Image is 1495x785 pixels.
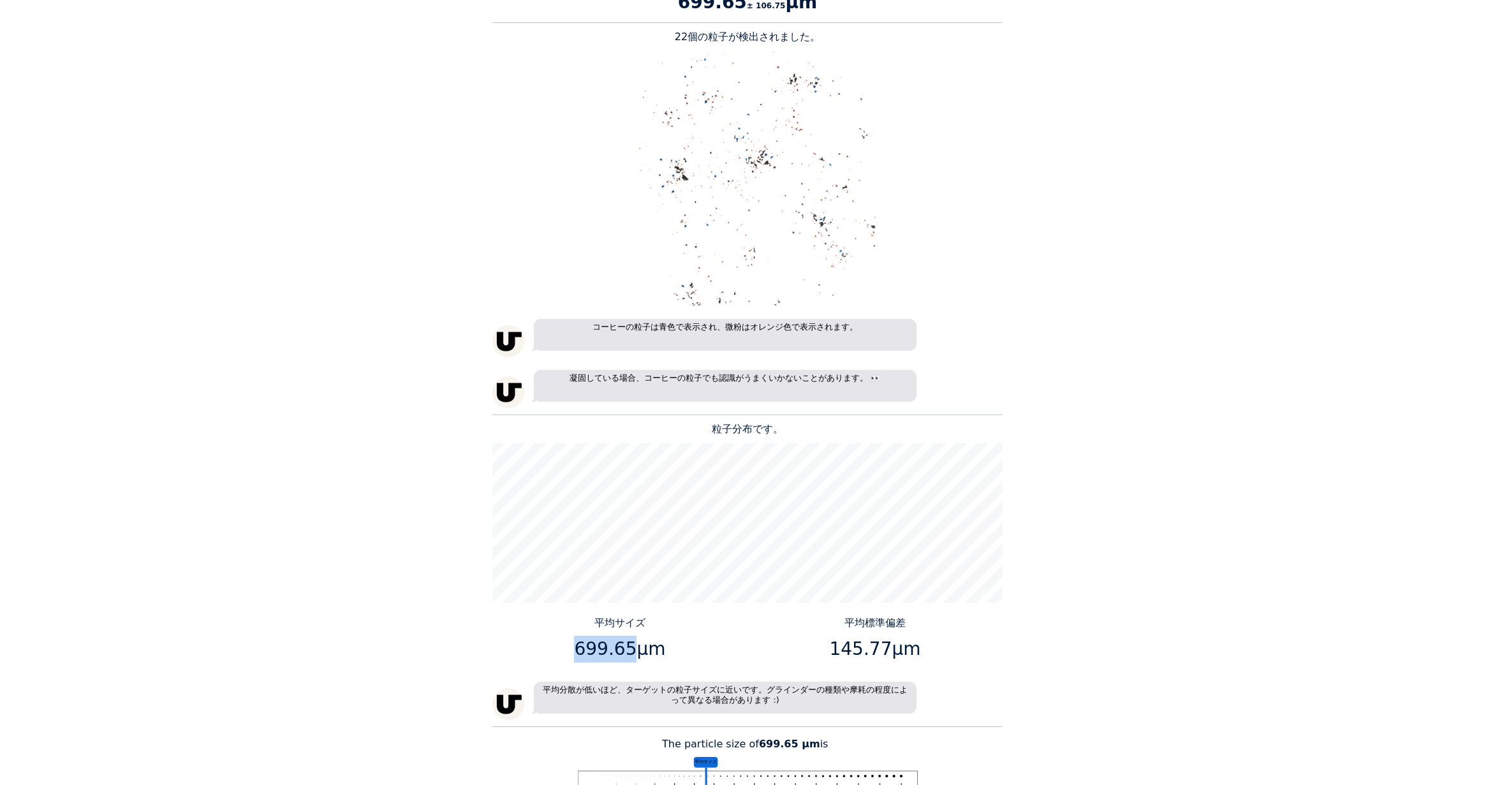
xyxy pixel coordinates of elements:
[534,370,917,402] p: 凝固している場合、コーヒーの粒子でも認識がうまくいかないことがあります。 👀
[534,682,917,714] p: 平均分散が低いほど、ターゲットの粒子サイズに近いです。グラインダーの種類や摩耗の程度によって異なる場合があります :)
[747,1,786,10] span: ± 106.75
[753,636,998,663] p: 145.77μm
[534,319,917,351] p: コーヒーの粒子は青色で表示され、微粉はオレンジ色で表示されます。
[492,422,1003,437] p: 粒子分布です。
[753,615,998,631] p: 平均標準偏差
[492,29,1003,45] p: 22個の粒子が検出されました。
[497,636,743,663] p: 699.65μm
[759,738,820,750] b: 699.65 μm
[620,51,875,306] img: alt
[497,615,743,631] p: 平均サイズ
[492,376,524,408] img: unspecialty-logo
[492,325,524,357] img: unspecialty-logo
[492,688,524,720] img: unspecialty-logo
[492,737,1003,752] p: The particle size of is
[695,759,718,765] tspan: 平均サイズ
